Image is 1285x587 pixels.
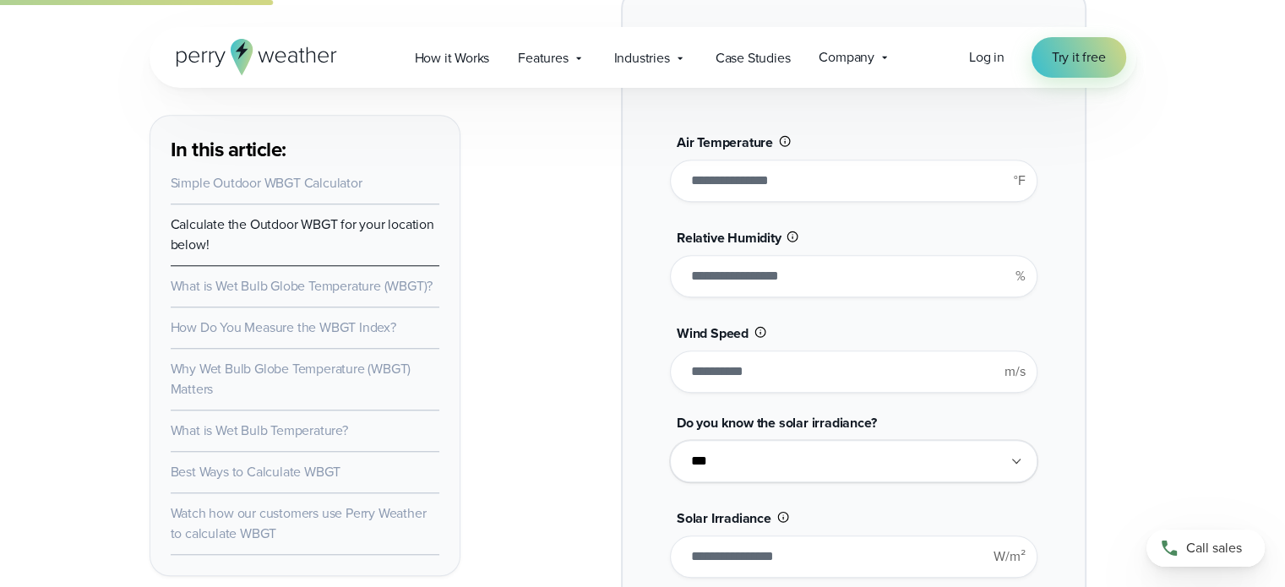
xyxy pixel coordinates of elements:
a: Simple Outdoor WBGT Calculator [171,173,362,193]
a: What is Wet Bulb Temperature? [171,421,348,440]
span: Features [518,48,568,68]
span: Relative Humidity [677,228,781,247]
a: Watch how our customers use Perry Weather to calculate WBGT [171,503,427,543]
span: Try it free [1052,47,1106,68]
a: Log in [969,47,1005,68]
span: How it Works [415,48,490,68]
span: Solar Irradiance [677,508,771,528]
a: Try it free [1032,37,1126,78]
a: How it Works [400,41,504,75]
span: Case Studies [716,48,791,68]
a: How Do You Measure the WBGT Index? [171,318,396,337]
a: What is Wet Bulb Globe Temperature (WBGT)? [171,276,433,296]
span: Company [819,47,874,68]
a: Best Ways to Calculate WBGT [171,462,341,481]
h3: In this article: [171,136,439,163]
span: Wind Speed [677,323,749,343]
span: Call sales [1186,538,1242,558]
span: Log in [969,47,1005,67]
span: Do you know the solar irradiance? [677,413,876,432]
a: Case Studies [701,41,805,75]
span: Air Temperature [677,133,773,152]
span: Industries [614,48,670,68]
a: Why Wet Bulb Globe Temperature (WBGT) Matters [171,359,411,399]
a: Calculate the Outdoor WBGT for your location below! [171,215,434,254]
a: Call sales [1146,530,1265,567]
